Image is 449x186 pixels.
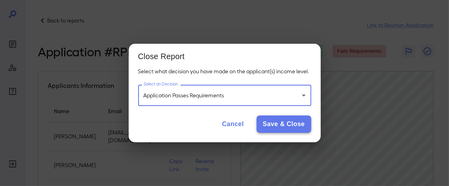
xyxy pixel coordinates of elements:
[216,115,250,133] button: Cancel
[257,115,311,133] button: Save & Close
[129,44,321,67] h2: Close Report
[144,81,178,87] label: Select an Decision
[138,67,311,75] p: Select what decision you have made on the applicant(s) income level.
[138,85,311,106] div: Application Passes Requirements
